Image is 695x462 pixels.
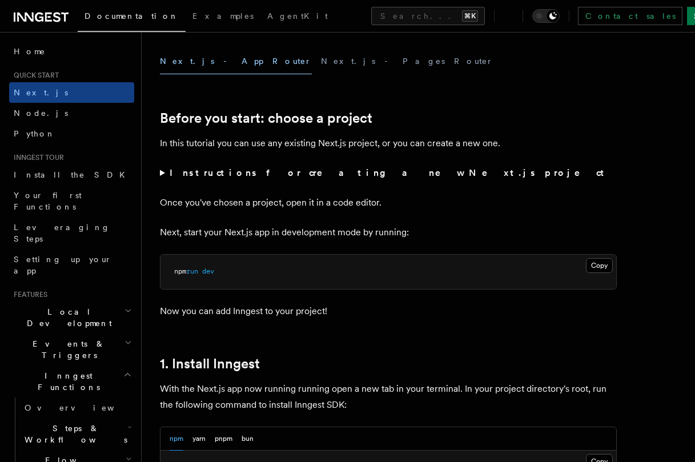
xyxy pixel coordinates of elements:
[260,3,335,31] a: AgentKit
[9,302,134,334] button: Local Development
[160,224,617,240] p: Next, start your Next.js app in development mode by running:
[14,46,46,57] span: Home
[14,255,112,275] span: Setting up your app
[20,423,127,445] span: Steps & Workflows
[20,397,134,418] a: Overview
[14,88,68,97] span: Next.js
[9,71,59,80] span: Quick start
[160,135,617,151] p: In this tutorial you can use any existing Next.js project, or you can create a new one.
[160,49,312,74] button: Next.js - App Router
[578,7,682,25] a: Contact sales
[242,427,254,451] button: bun
[14,191,82,211] span: Your first Functions
[202,267,214,275] span: dev
[160,356,260,372] a: 1. Install Inngest
[174,267,186,275] span: npm
[9,334,134,365] button: Events & Triggers
[9,249,134,281] a: Setting up your app
[78,3,186,32] a: Documentation
[9,41,134,62] a: Home
[170,167,609,178] strong: Instructions for creating a new Next.js project
[20,418,134,450] button: Steps & Workflows
[9,82,134,103] a: Next.js
[85,11,179,21] span: Documentation
[9,306,124,329] span: Local Development
[170,427,183,451] button: npm
[9,164,134,185] a: Install the SDK
[9,365,134,397] button: Inngest Functions
[9,123,134,144] a: Python
[9,185,134,217] a: Your first Functions
[14,129,55,138] span: Python
[186,267,198,275] span: run
[9,153,64,162] span: Inngest tour
[9,338,124,361] span: Events & Triggers
[160,110,372,126] a: Before you start: choose a project
[462,10,478,22] kbd: ⌘K
[14,109,68,118] span: Node.js
[9,290,47,299] span: Features
[160,195,617,211] p: Once you've chosen a project, open it in a code editor.
[532,9,560,23] button: Toggle dark mode
[321,49,493,74] button: Next.js - Pages Router
[160,303,617,319] p: Now you can add Inngest to your project!
[192,427,206,451] button: yarn
[14,223,110,243] span: Leveraging Steps
[14,170,132,179] span: Install the SDK
[267,11,328,21] span: AgentKit
[160,381,617,413] p: With the Next.js app now running running open a new tab in your terminal. In your project directo...
[215,427,232,451] button: pnpm
[160,165,617,181] summary: Instructions for creating a new Next.js project
[192,11,254,21] span: Examples
[586,258,613,273] button: Copy
[9,217,134,249] a: Leveraging Steps
[9,103,134,123] a: Node.js
[25,403,142,412] span: Overview
[186,3,260,31] a: Examples
[9,370,123,393] span: Inngest Functions
[371,7,485,25] button: Search...⌘K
